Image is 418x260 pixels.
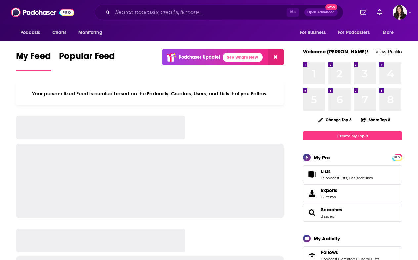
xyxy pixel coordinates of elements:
a: Show notifications dropdown [358,7,369,18]
span: New [325,4,337,10]
div: My Activity [314,235,340,242]
a: My Feed [16,50,51,71]
div: My Pro [314,154,330,161]
a: Create My Top 8 [303,131,402,140]
button: open menu [16,26,49,39]
a: Welcome [PERSON_NAME]! [303,48,368,55]
button: Show profile menu [393,5,407,20]
button: Share Top 8 [361,113,391,126]
span: Open Advanced [307,11,335,14]
img: Podchaser - Follow, Share and Rate Podcasts [11,6,74,19]
button: open menu [74,26,110,39]
span: Logged in as RebeccaShapiro [393,5,407,20]
button: Open AdvancedNew [304,8,338,16]
span: Follows [321,249,338,255]
a: Charts [48,26,70,39]
button: open menu [334,26,379,39]
span: Searches [303,204,402,222]
span: For Business [300,28,326,37]
input: Search podcasts, credits, & more... [113,7,287,18]
a: Searches [305,208,318,217]
span: Lists [321,168,331,174]
div: Search podcasts, credits, & more... [95,5,343,20]
span: Monitoring [78,28,102,37]
button: Change Top 8 [314,116,355,124]
a: Searches [321,207,342,213]
span: Exports [321,187,337,193]
a: Follows [305,251,318,260]
a: 3 saved [321,214,334,219]
span: Charts [52,28,66,37]
a: 13 podcast lists [321,176,347,180]
span: More [383,28,394,37]
a: View Profile [375,48,402,55]
a: Show notifications dropdown [374,7,385,18]
a: Popular Feed [59,50,115,71]
span: ⌘ K [287,8,299,17]
span: Podcasts [21,28,40,37]
a: Lists [305,170,318,179]
p: Podchaser Update! [179,54,220,60]
a: Lists [321,168,373,174]
span: Exports [305,189,318,198]
a: Follows [321,249,379,255]
span: Popular Feed [59,50,115,66]
a: See What's New [223,53,263,62]
span: , [347,176,348,180]
button: open menu [295,26,334,39]
div: Your personalized Feed is curated based on the Podcasts, Creators, Users, and Lists that you Follow. [16,82,284,105]
a: Exports [303,184,402,202]
span: Lists [303,165,402,183]
span: 12 items [321,195,337,199]
a: 0 episode lists [348,176,373,180]
a: PRO [393,155,401,160]
span: My Feed [16,50,51,66]
span: For Podcasters [338,28,370,37]
button: open menu [378,26,402,39]
img: User Profile [393,5,407,20]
